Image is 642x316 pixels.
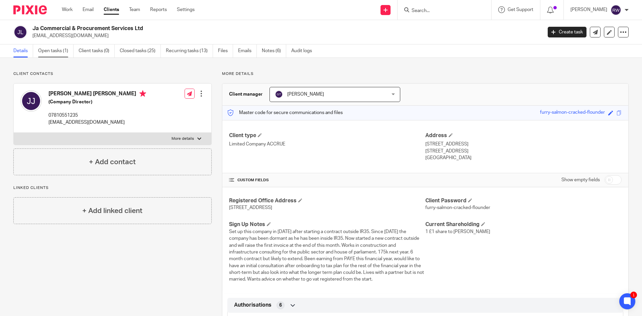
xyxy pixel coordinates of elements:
[89,157,136,167] h4: + Add contact
[229,229,424,282] span: Set up this company in [DATE] after starting a contract outside IR35. Since [DATE] the company ha...
[227,109,343,116] p: Master code for secure communications and files
[229,197,425,204] h4: Registered Office Address
[425,148,622,154] p: [STREET_ADDRESS]
[229,221,425,228] h4: Sign Up Notes
[222,71,629,77] p: More details
[104,6,119,13] a: Clients
[218,44,233,58] a: Files
[425,132,622,139] h4: Address
[13,44,33,58] a: Details
[630,292,637,298] div: 1
[229,141,425,147] p: Limited Company ACCRUE
[48,112,146,119] p: 07810551235
[13,25,27,39] img: svg%3E
[411,8,471,14] input: Search
[79,44,115,58] a: Client tasks (0)
[172,136,194,141] p: More details
[229,91,263,98] h3: Client manager
[425,229,490,234] span: 1 £1 share to [PERSON_NAME]
[166,44,213,58] a: Recurring tasks (13)
[48,90,146,99] h4: [PERSON_NAME] [PERSON_NAME]
[48,119,146,126] p: [EMAIL_ADDRESS][DOMAIN_NAME]
[238,44,257,58] a: Emails
[279,302,282,309] span: 6
[229,178,425,183] h4: CUSTOM FIELDS
[13,71,212,77] p: Client contacts
[83,6,94,13] a: Email
[275,90,283,98] img: svg%3E
[129,6,140,13] a: Team
[13,5,47,14] img: Pixie
[508,7,533,12] span: Get Support
[120,44,161,58] a: Closed tasks (25)
[229,205,272,210] span: [STREET_ADDRESS]
[561,177,600,183] label: Show empty fields
[13,185,212,191] p: Linked clients
[425,221,622,228] h4: Current Shareholding
[150,6,167,13] a: Reports
[425,197,622,204] h4: Client Password
[229,132,425,139] h4: Client type
[540,109,605,117] div: furry-salmon-cracked-flounder
[177,6,195,13] a: Settings
[20,90,42,112] img: svg%3E
[425,205,490,210] span: furry-salmon-cracked-flounder
[32,32,538,39] p: [EMAIL_ADDRESS][DOMAIN_NAME]
[139,90,146,97] i: Primary
[234,302,272,309] span: Authorisations
[291,44,317,58] a: Audit logs
[570,6,607,13] p: [PERSON_NAME]
[611,5,621,15] img: svg%3E
[425,141,622,147] p: [STREET_ADDRESS]
[425,154,622,161] p: [GEOGRAPHIC_DATA]
[32,25,437,32] h2: Ja Commercial & Procurement Services Ltd
[262,44,286,58] a: Notes (6)
[82,206,142,216] h4: + Add linked client
[62,6,73,13] a: Work
[548,27,586,37] a: Create task
[38,44,74,58] a: Open tasks (1)
[287,92,324,97] span: [PERSON_NAME]
[48,99,146,105] h5: (Company Director)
